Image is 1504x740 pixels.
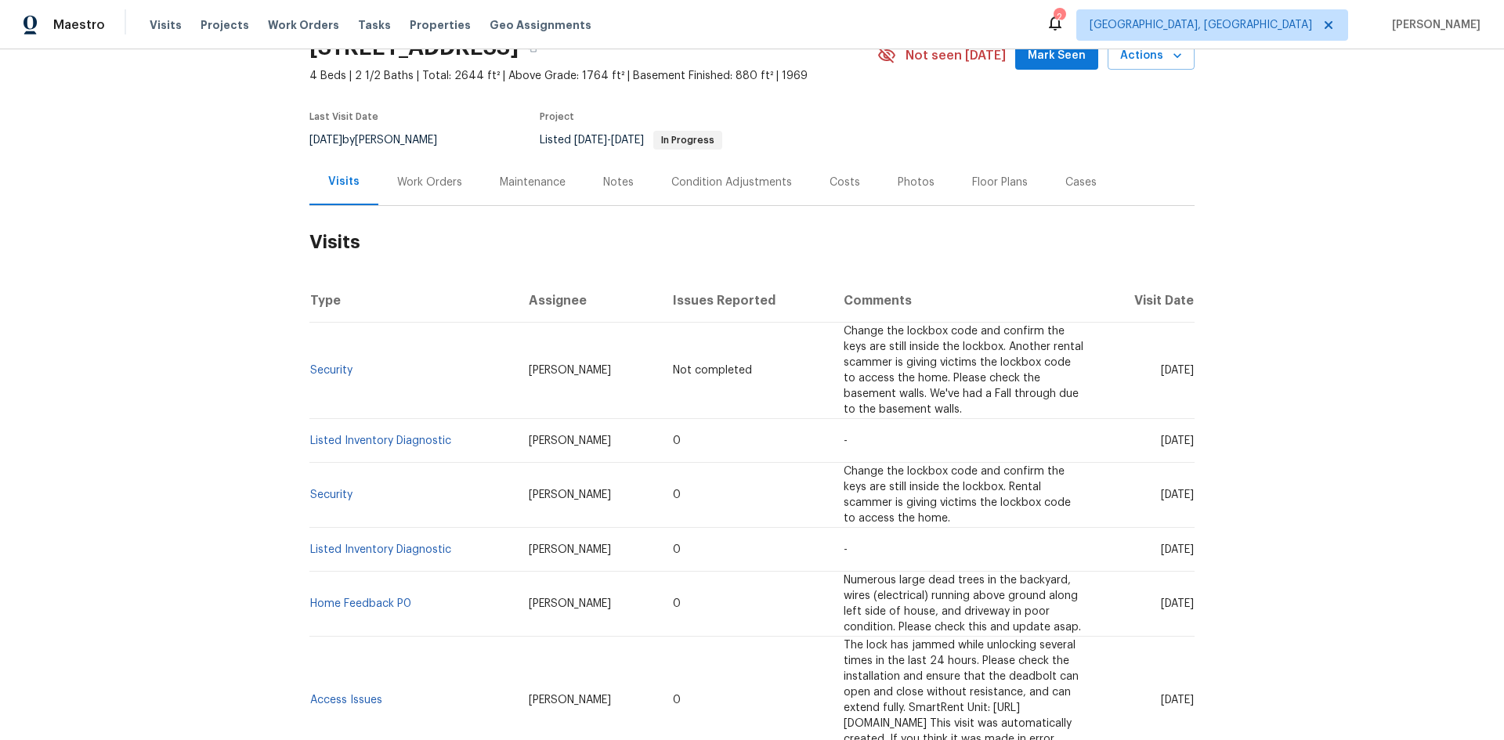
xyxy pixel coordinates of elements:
div: Condition Adjustments [671,175,792,190]
span: [GEOGRAPHIC_DATA], [GEOGRAPHIC_DATA] [1090,17,1312,33]
span: Numerous large dead trees in the backyard, wires (electrical) running above ground along left sid... [844,575,1081,633]
span: 4 Beds | 2 1/2 Baths | Total: 2644 ft² | Above Grade: 1764 ft² | Basement Finished: 880 ft² | 1969 [309,68,877,84]
span: Tasks [358,20,391,31]
h2: [STREET_ADDRESS] [309,40,519,56]
a: Home Feedback P0 [310,598,411,609]
span: [DATE] [1161,695,1194,706]
span: 0 [673,695,681,706]
div: Photos [898,175,935,190]
th: Comments [831,279,1097,323]
span: - [844,544,848,555]
th: Assignee [516,279,660,323]
span: [DATE] [574,135,607,146]
span: [DATE] [611,135,644,146]
span: [DATE] [1161,544,1194,555]
span: Mark Seen [1028,46,1086,66]
span: [PERSON_NAME] [529,489,611,500]
span: - [844,435,848,446]
a: Security [310,365,352,376]
span: Actions [1120,46,1182,66]
span: Work Orders [268,17,339,33]
div: Work Orders [397,175,462,190]
th: Type [309,279,516,323]
span: [DATE] [1161,489,1194,500]
div: by [PERSON_NAME] [309,131,456,150]
span: [PERSON_NAME] [529,365,611,376]
span: Project [540,112,574,121]
span: [DATE] [1161,365,1194,376]
span: Properties [410,17,471,33]
div: Floor Plans [972,175,1028,190]
span: 0 [673,435,681,446]
div: 2 [1054,9,1065,25]
span: [PERSON_NAME] [529,435,611,446]
span: Not seen [DATE] [906,48,1006,63]
span: 0 [673,544,681,555]
span: Maestro [53,17,105,33]
span: 0 [673,598,681,609]
span: [DATE] [1161,435,1194,446]
th: Issues Reported [660,279,832,323]
a: Listed Inventory Diagnostic [310,544,451,555]
h2: Visits [309,206,1195,279]
button: Actions [1108,42,1195,70]
a: Access Issues [310,695,382,706]
span: [DATE] [309,135,342,146]
div: Cases [1065,175,1097,190]
div: Visits [328,174,360,190]
div: Maintenance [500,175,566,190]
span: Geo Assignments [490,17,591,33]
span: Change the lockbox code and confirm the keys are still inside the lockbox. Rental scammer is givi... [844,466,1071,524]
th: Visit Date [1097,279,1195,323]
span: [PERSON_NAME] [1386,17,1480,33]
button: Mark Seen [1015,42,1098,70]
div: Notes [603,175,634,190]
span: [DATE] [1161,598,1194,609]
span: Visits [150,17,182,33]
span: Listed [540,135,722,146]
a: Security [310,489,352,500]
span: - [574,135,644,146]
span: In Progress [655,135,721,145]
span: [PERSON_NAME] [529,544,611,555]
a: Listed Inventory Diagnostic [310,435,451,446]
span: Last Visit Date [309,112,378,121]
span: [PERSON_NAME] [529,695,611,706]
span: 0 [673,489,681,500]
div: Costs [830,175,860,190]
span: [PERSON_NAME] [529,598,611,609]
span: Projects [201,17,249,33]
span: Not completed [673,365,752,376]
span: Change the lockbox code and confirm the keys are still inside the lockbox. Another rental scammer... [844,326,1083,415]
